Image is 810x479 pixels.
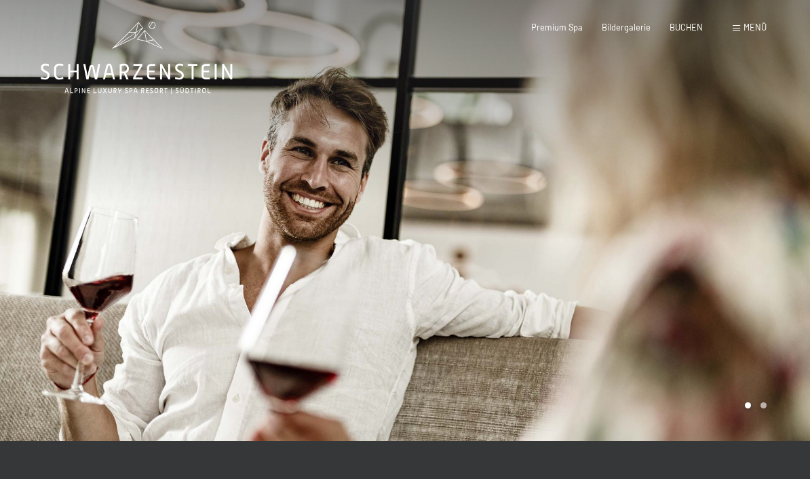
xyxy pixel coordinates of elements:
div: Carousel Page 2 [760,402,767,408]
div: Carousel Page 1 (Current Slide) [745,402,751,408]
span: Menü [744,22,767,33]
a: Premium Spa [531,22,583,33]
div: Carousel Pagination [740,402,767,408]
a: Bildergalerie [602,22,651,33]
a: BUCHEN [670,22,703,33]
